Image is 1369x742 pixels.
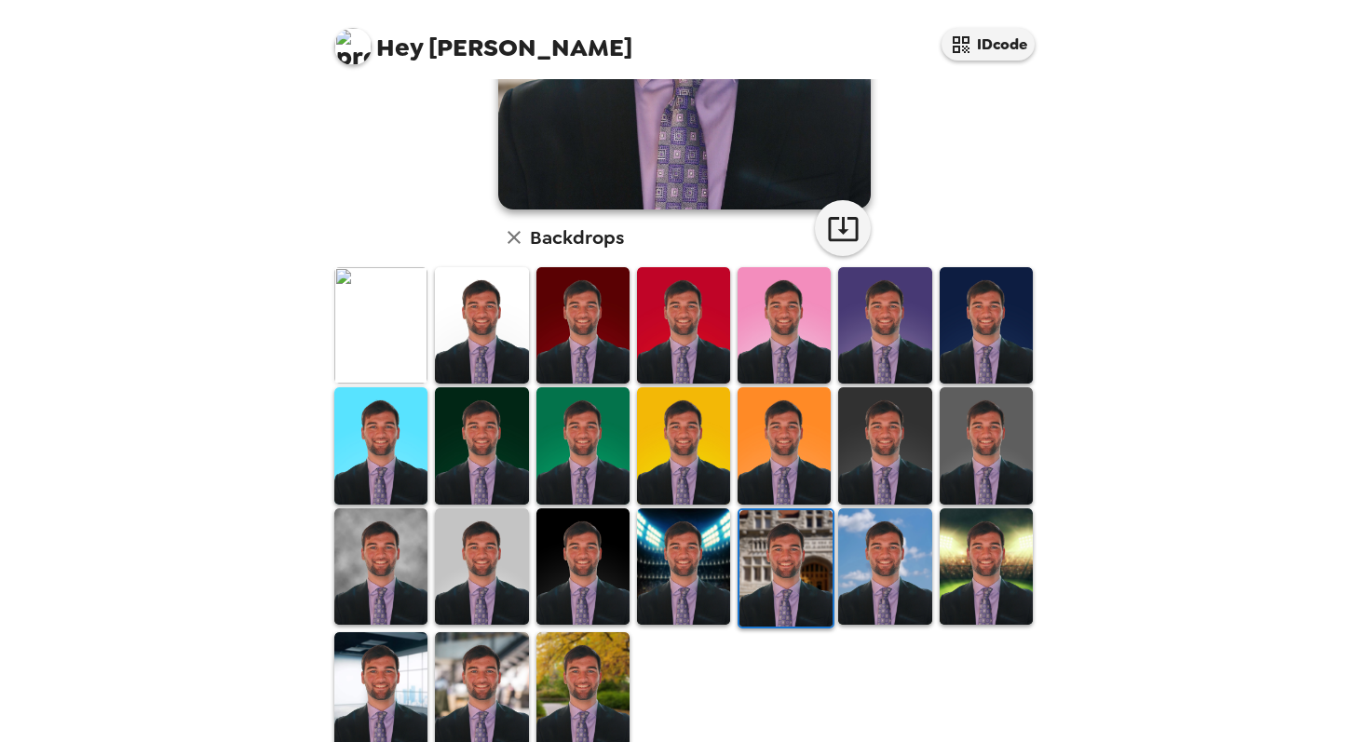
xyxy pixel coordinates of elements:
[376,31,423,64] span: Hey
[334,28,372,65] img: profile pic
[334,267,427,384] img: Original
[334,19,632,61] span: [PERSON_NAME]
[942,28,1035,61] button: IDcode
[530,223,624,252] h6: Backdrops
